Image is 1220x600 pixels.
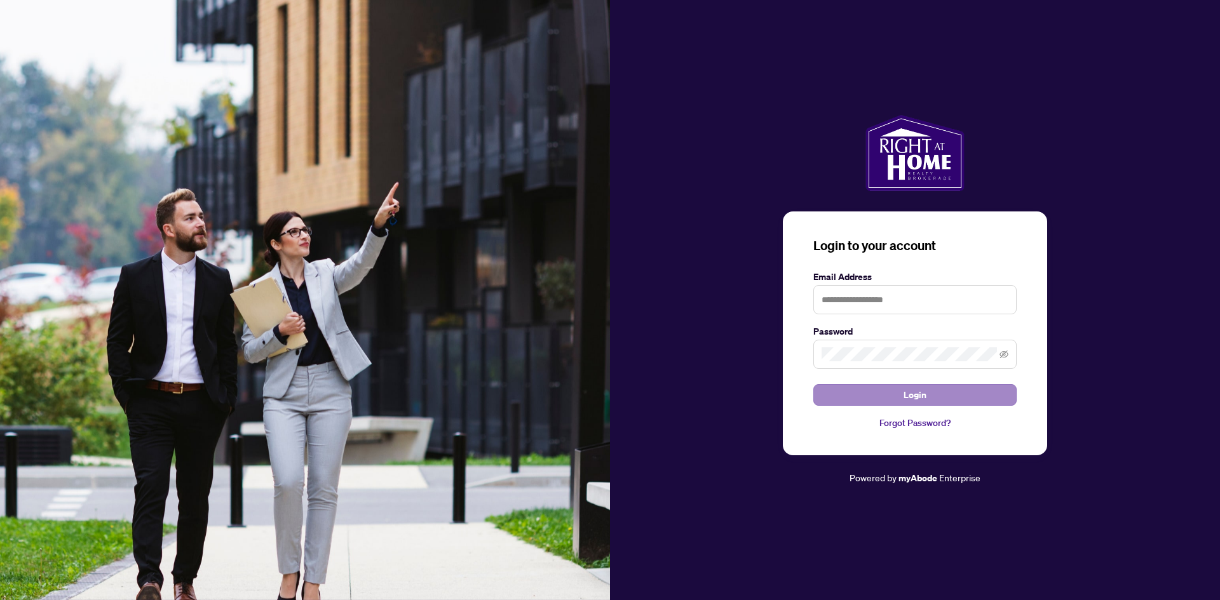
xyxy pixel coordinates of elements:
a: Forgot Password? [813,416,1017,430]
span: Enterprise [939,472,980,483]
h3: Login to your account [813,237,1017,255]
span: eye-invisible [1000,350,1008,359]
span: Login [904,385,926,405]
label: Password [813,324,1017,338]
button: Login [813,384,1017,406]
label: Email Address [813,270,1017,284]
span: Powered by [850,472,897,483]
a: myAbode [898,471,937,485]
img: ma-logo [865,115,964,191]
